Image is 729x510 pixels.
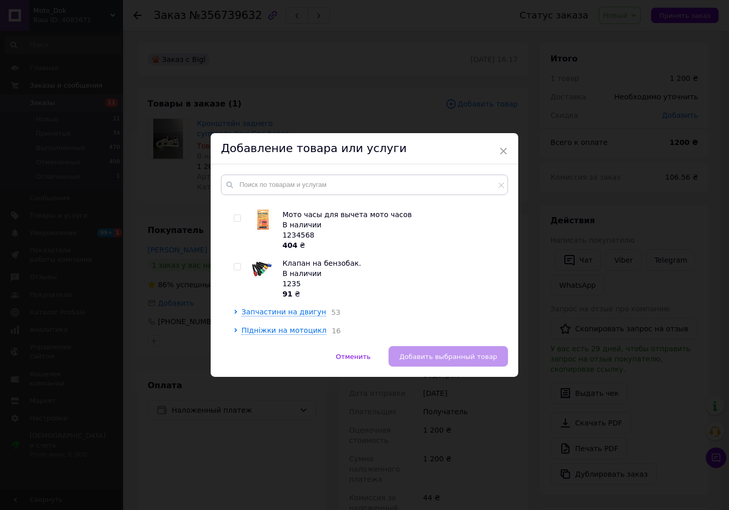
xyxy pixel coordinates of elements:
span: × [499,142,508,160]
span: Отменить [336,353,371,360]
div: ₴ [282,240,502,250]
b: 404 [282,241,297,249]
div: Добавление товара или услуги [211,133,518,164]
span: ПІдніжки на мотоцикл [241,326,327,334]
button: Отменить [325,346,381,367]
span: Клапан на бензобак. [282,259,361,267]
span: 1234568 [282,231,314,239]
span: Запчастини на двигун [241,308,326,316]
input: Поиск по товарам и услугам [221,175,508,195]
b: 91 [282,290,292,298]
div: В наличии [282,268,502,279]
span: 16 [327,327,341,335]
img: Мото часы для вычета мото часов [252,209,272,230]
div: ₴ [282,289,502,299]
img: Клапан на бензобак. [252,258,272,279]
span: 1235 [282,280,301,288]
span: Мото часы для вычета мото часов [282,210,412,219]
div: В наличии [282,220,502,230]
span: 53 [326,308,340,316]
